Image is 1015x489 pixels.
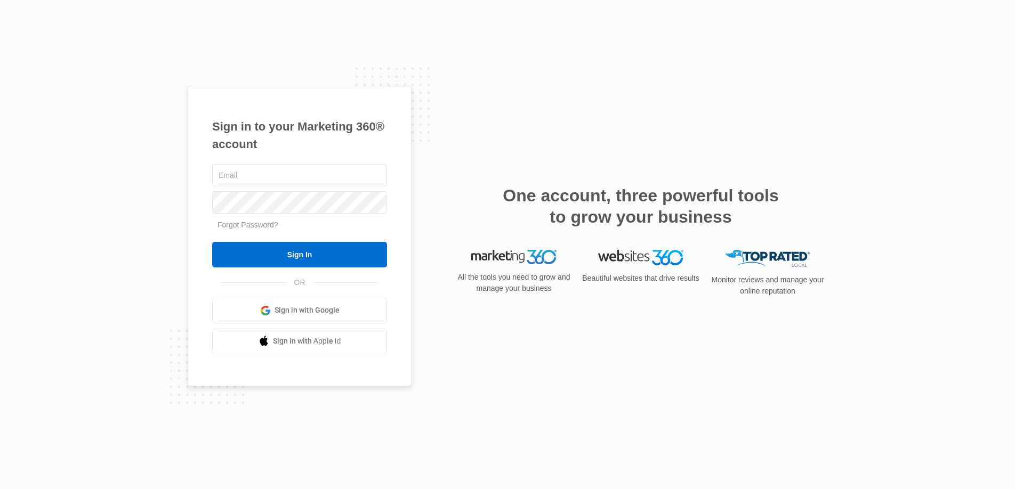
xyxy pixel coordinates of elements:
[212,242,387,267] input: Sign In
[273,336,341,347] span: Sign in with Apple Id
[287,277,313,288] span: OR
[708,274,827,297] p: Monitor reviews and manage your online reputation
[212,164,387,186] input: Email
[212,118,387,153] h1: Sign in to your Marketing 360® account
[725,250,810,267] img: Top Rated Local
[500,185,782,227] h2: One account, three powerful tools to grow your business
[598,250,683,265] img: Websites 360
[471,250,557,265] img: Marketing 360
[581,273,700,284] p: Beautiful websites that drive results
[454,272,574,294] p: All the tools you need to grow and manage your business
[212,298,387,323] a: Sign in with Google
[217,221,278,229] a: Forgot Password?
[212,329,387,354] a: Sign in with Apple Id
[275,305,340,316] span: Sign in with Google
